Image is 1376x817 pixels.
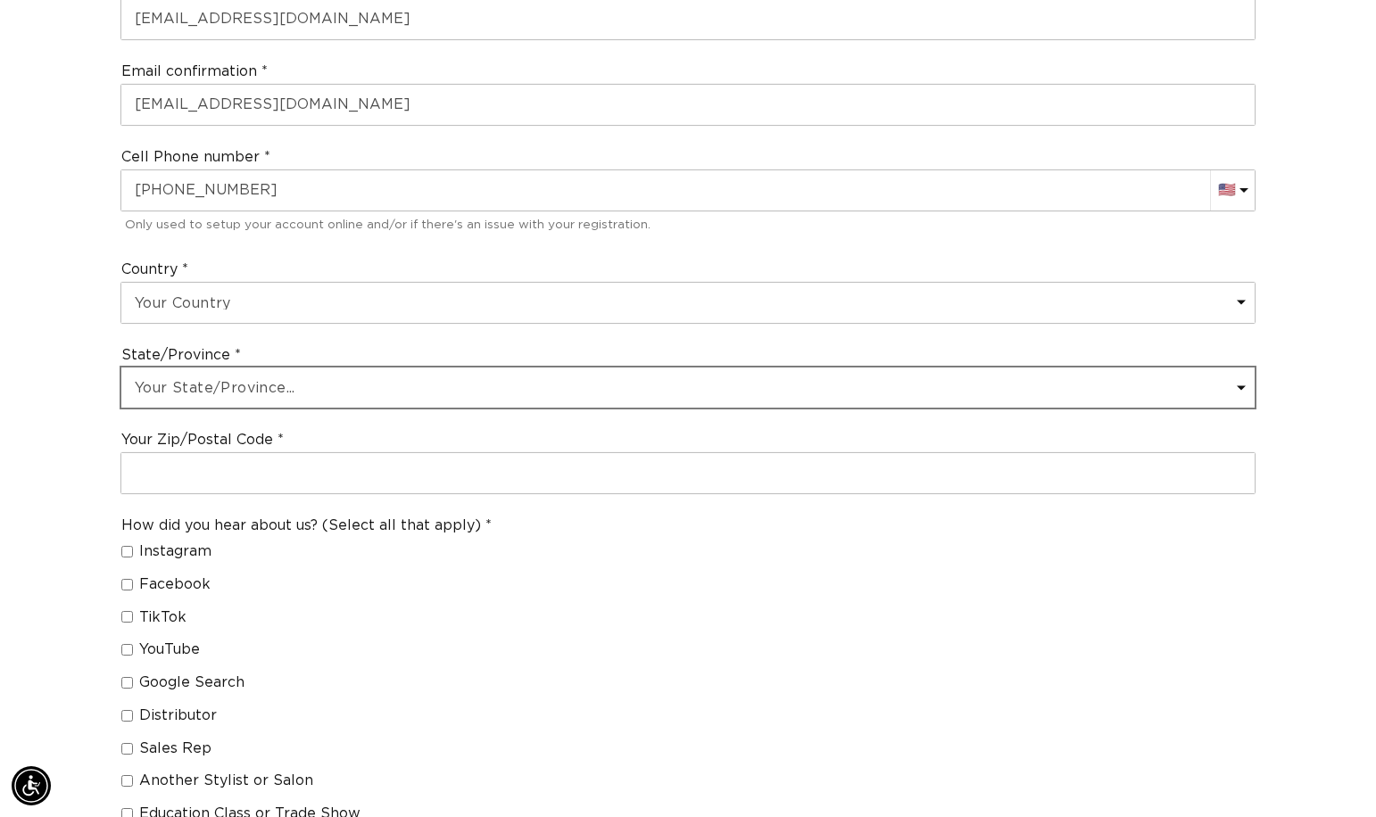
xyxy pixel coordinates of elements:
[139,706,217,725] span: Distributor
[121,260,188,279] label: Country
[12,766,51,805] div: Accessibility Menu
[121,148,270,167] label: Cell Phone number
[121,516,492,535] legend: How did you hear about us? (Select all that apply)
[139,772,313,790] span: Another Stylist or Salon
[139,640,200,659] span: YouTube
[121,62,268,81] label: Email confirmation
[121,210,1255,237] div: Only used to setup your account online and/or if there's an issue with your registration.
[1287,731,1376,817] iframe: Chat Widget
[121,431,284,450] label: Your Zip/Postal Code
[121,346,241,365] label: State/Province
[139,739,211,758] span: Sales Rep
[139,673,245,692] span: Google Search
[139,575,211,594] span: Facebook
[139,608,187,627] span: TikTok
[139,542,211,561] span: Instagram
[121,170,1255,210] input: 555-555-5555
